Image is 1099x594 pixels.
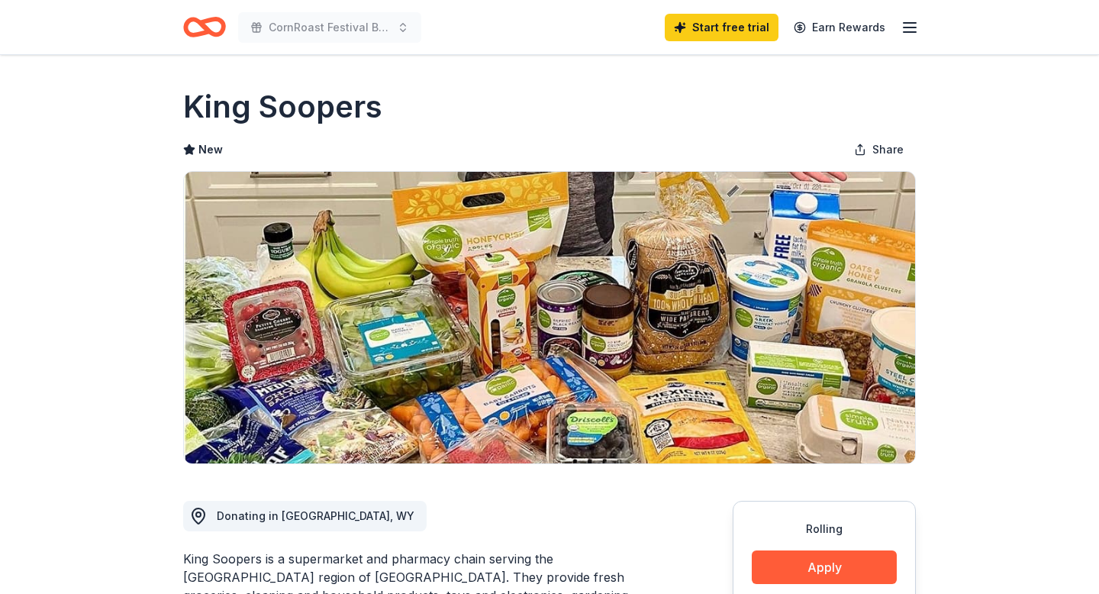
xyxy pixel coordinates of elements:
div: Rolling [752,520,897,538]
span: Share [872,140,904,159]
span: New [198,140,223,159]
a: Home [183,9,226,45]
img: Image for King Soopers [184,172,915,463]
span: CornRoast Festival Brunch [269,18,391,37]
span: Donating in [GEOGRAPHIC_DATA], WY [217,509,414,522]
button: Apply [752,550,897,584]
button: CornRoast Festival Brunch [238,12,421,43]
h1: King Soopers [183,86,382,128]
a: Earn Rewards [785,14,894,41]
button: Share [842,134,916,165]
a: Start free trial [665,14,778,41]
